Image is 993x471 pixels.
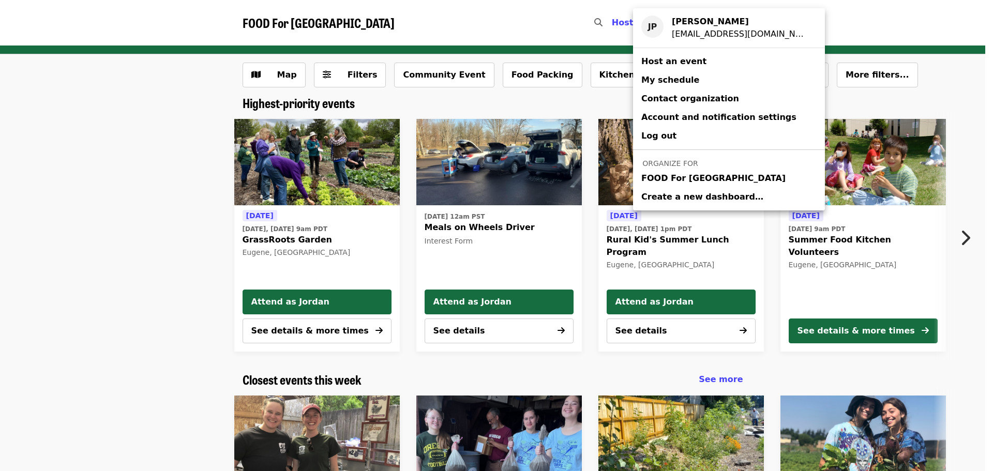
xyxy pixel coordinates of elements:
[641,192,763,202] span: Create a new dashboard…
[641,56,706,66] span: Host an event
[633,127,825,145] a: Log out
[672,16,808,28] div: Jordan Pickrel
[672,17,749,26] strong: [PERSON_NAME]
[642,159,698,168] span: Organize for
[672,28,808,40] div: jpickrel@foodforlanecounty.org
[633,169,825,188] a: FOOD For [GEOGRAPHIC_DATA]
[633,188,825,206] a: Create a new dashboard…
[633,89,825,108] a: Contact organization
[633,108,825,127] a: Account and notification settings
[641,94,739,103] span: Contact organization
[641,131,676,141] span: Log out
[641,75,699,85] span: My schedule
[633,71,825,89] a: My schedule
[633,52,825,71] a: Host an event
[641,16,664,38] div: JP
[641,172,786,185] span: FOOD For [GEOGRAPHIC_DATA]
[641,112,796,122] span: Account and notification settings
[633,12,825,43] a: JP[PERSON_NAME][EMAIL_ADDRESS][DOMAIN_NAME]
